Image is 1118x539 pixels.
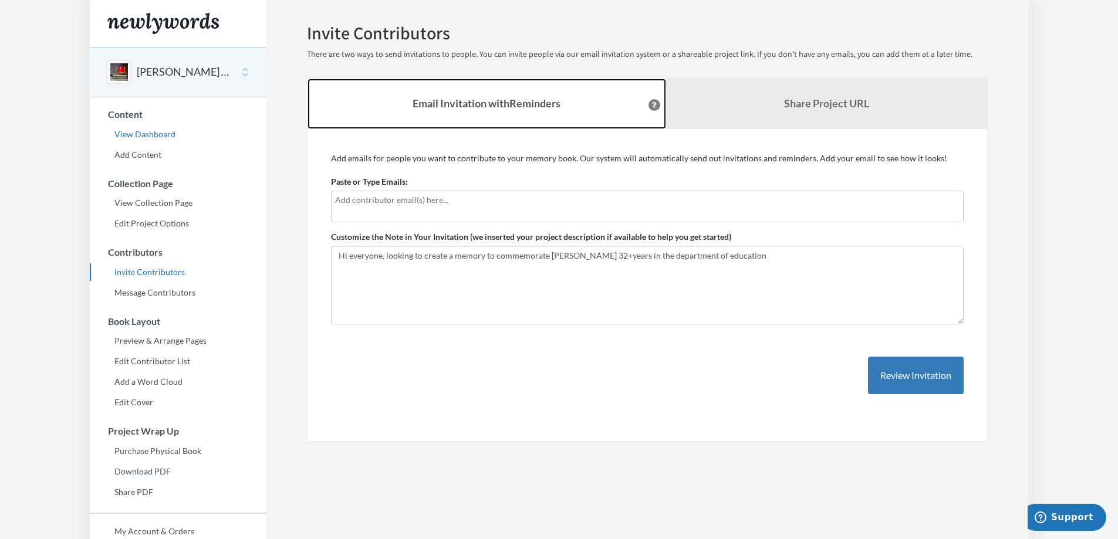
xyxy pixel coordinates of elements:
a: Preview & Arrange Pages [90,332,266,350]
a: Add Content [90,146,266,164]
button: [PERSON_NAME] retirement [137,65,232,80]
iframe: Opens a widget where you can chat to one of our agents [1028,504,1106,533]
label: Paste or Type Emails: [331,176,408,188]
p: Add emails for people you want to contribute to your memory book. Our system will automatically s... [331,152,964,164]
b: Share Project URL [784,97,869,110]
strong: Email Invitation with Reminders [413,97,560,110]
h2: Invite Contributors [307,23,988,43]
input: Add contributor email(s) here... [335,194,960,206]
a: View Collection Page [90,194,266,212]
h3: Book Layout [90,316,266,327]
a: Edit Contributor List [90,352,266,370]
a: Share PDF [90,483,266,501]
h3: Collection Page [90,178,266,189]
h3: Contributors [90,247,266,257]
p: There are two ways to send invitations to people. You can invite people via our email invitation ... [307,49,988,60]
a: Purchase Physical Book [90,442,266,460]
a: Edit Cover [90,394,266,411]
a: Invite Contributors [90,263,266,281]
a: Add a Word Cloud [90,373,266,391]
img: Newlywords logo [107,13,219,34]
button: Review Invitation [868,357,964,395]
a: View Dashboard [90,126,266,143]
h3: Content [90,109,266,120]
label: Customize the Note in Your Invitation (we inserted your project description if available to help ... [331,231,731,243]
a: Message Contributors [90,284,266,301]
h3: Project Wrap Up [90,426,266,436]
a: Download PDF [90,463,266,480]
a: Edit Project Options [90,215,266,232]
textarea: Hi everyone, looking to create a memory to commemorate [PERSON_NAME] 32+years in the department o... [331,246,964,324]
